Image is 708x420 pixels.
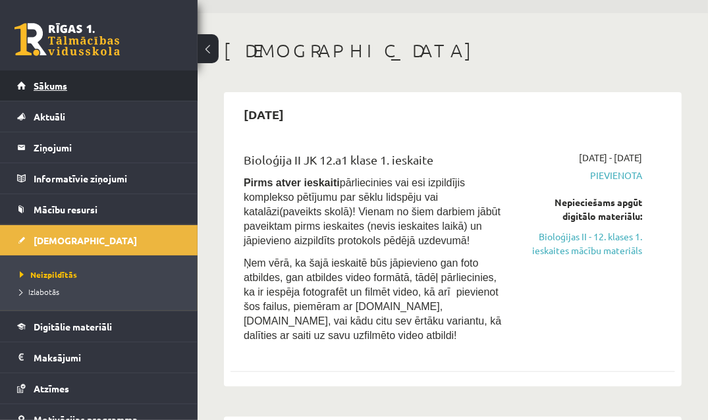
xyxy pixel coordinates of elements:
[579,151,642,165] span: [DATE] - [DATE]
[14,23,120,56] a: Rīgas 1. Tālmācības vidusskola
[20,269,77,280] span: Neizpildītās
[34,321,112,332] span: Digitālie materiāli
[34,382,69,394] span: Atzīmes
[244,177,501,246] span: pārliecinies vai esi izpildījis komplekso pētījumu par sēklu lidspēju vai katalāzi(paveikts skolā...
[522,196,642,223] div: Nepieciešams apgūt digitālo materiālu:
[20,286,59,297] span: Izlabotās
[17,70,181,101] a: Sākums
[17,163,181,194] a: Informatīvie ziņojumi
[34,234,137,246] span: [DEMOGRAPHIC_DATA]
[17,132,181,163] a: Ziņojumi
[34,132,181,163] legend: Ziņojumi
[17,225,181,255] a: [DEMOGRAPHIC_DATA]
[34,80,67,92] span: Sākums
[244,257,501,341] span: Ņem vērā, ka šajā ieskaitē būs jāpievieno gan foto atbildes, gan atbildes video formātā, tādēļ pā...
[244,151,503,175] div: Bioloģija II JK 12.a1 klase 1. ieskaite
[20,286,184,298] a: Izlabotās
[17,101,181,132] a: Aktuāli
[34,342,181,373] legend: Maksājumi
[34,203,97,215] span: Mācību resursi
[224,39,682,62] h1: [DEMOGRAPHIC_DATA]
[17,194,181,224] a: Mācību resursi
[20,269,184,280] a: Neizpildītās
[34,111,65,122] span: Aktuāli
[17,373,181,404] a: Atzīmes
[17,342,181,373] a: Maksājumi
[17,311,181,342] a: Digitālie materiāli
[231,99,297,130] h2: [DATE]
[522,169,642,182] span: Pievienota
[244,177,340,188] strong: Pirms atver ieskaiti
[34,163,181,194] legend: Informatīvie ziņojumi
[522,230,642,257] a: Bioloģijas II - 12. klases 1. ieskaites mācību materiāls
